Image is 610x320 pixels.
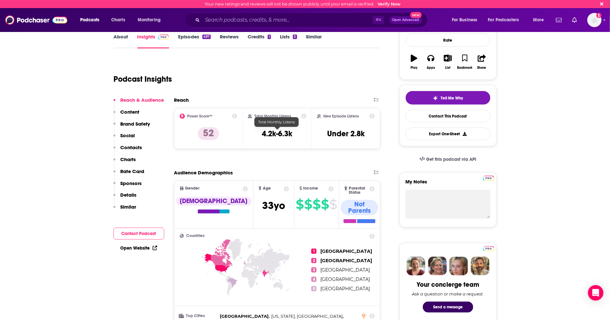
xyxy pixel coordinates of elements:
[427,66,435,70] div: Apps
[303,186,318,191] span: Income
[341,200,378,215] div: Not Parents
[76,15,108,25] button: open menu
[349,186,369,195] span: Parental Status
[449,257,468,275] img: Jules Profile
[80,15,99,25] span: Podcasts
[452,15,477,25] span: For Business
[178,34,210,48] a: Episodes497
[271,313,344,320] span: ,
[311,258,316,263] span: 2
[428,257,447,275] img: Barbara Profile
[121,97,164,103] p: Reach & Audience
[406,128,490,140] button: Export One-Sheet
[191,13,434,27] div: Search podcasts, credits, & more...
[406,179,490,190] label: My Notes
[321,199,329,210] span: $
[406,50,423,74] button: Play
[587,13,602,27] img: User Profile
[529,15,552,25] button: open menu
[113,204,136,216] button: Similar
[133,15,169,25] button: open menu
[320,258,372,263] span: [GEOGRAPHIC_DATA]
[121,144,142,150] p: Contacts
[137,34,169,48] a: InsightsPodchaser Pro
[248,34,271,48] a: Credits1
[174,97,189,103] h2: Reach
[113,97,164,109] button: Reach & Audience
[447,15,486,25] button: open menu
[471,257,489,275] img: Jon Profile
[220,34,239,48] a: Reviews
[414,151,482,167] a: Get this podcast via API
[410,12,422,18] span: New
[320,276,370,282] span: [GEOGRAPHIC_DATA]
[311,267,316,273] span: 3
[180,314,218,318] h3: Top Cities
[121,109,140,115] p: Content
[320,248,372,254] span: [GEOGRAPHIC_DATA]
[198,127,219,140] p: 52
[268,35,271,39] div: 1
[570,15,580,26] a: Show notifications dropdown
[220,313,270,320] span: ,
[113,109,140,121] button: Content
[254,114,291,119] h2: Total Monthly Listens
[111,15,125,25] span: Charts
[372,16,384,24] span: ⌘ K
[296,199,304,210] span: $
[533,15,544,25] span: More
[121,121,150,127] p: Brand Safety
[113,156,136,168] button: Charts
[406,91,490,105] button: tell me why sparkleTell Me Why
[220,314,269,319] span: [GEOGRAPHIC_DATA]
[406,110,490,122] a: Contact This Podcast
[121,245,157,251] a: Open Website
[311,249,316,254] span: 1
[378,2,401,6] a: Verify Now
[121,168,144,174] p: Rate Card
[390,16,422,24] button: Open AdvancedNew
[330,199,337,210] span: $
[306,34,322,48] a: Similar
[488,15,519,25] span: For Podcasters
[121,204,136,210] p: Similar
[176,197,251,206] div: [DEMOGRAPHIC_DATA]
[121,132,135,139] p: Social
[113,144,142,156] button: Contacts
[113,180,142,192] button: Sponsors
[113,192,137,204] button: Details
[445,66,451,70] div: List
[426,157,476,162] span: Get this podcast via API
[187,234,205,238] span: Countries
[5,14,67,26] img: Podchaser - Follow, Share and Rate Podcasts
[433,96,438,101] img: tell me why sparkle
[113,228,164,240] button: Contact Podcast
[324,114,359,119] h2: New Episode Listens
[327,129,365,139] h3: Under 2.8k
[114,34,128,48] a: About
[311,277,316,282] span: 4
[456,50,473,74] button: Bookmark
[587,13,602,27] button: Show profile menu
[113,132,135,144] button: Social
[407,257,425,275] img: Sydney Profile
[439,50,456,74] button: List
[174,170,233,176] h2: Audience Demographics
[596,13,602,18] svg: Email not verified
[412,291,484,296] div: Ask a question or make a request.
[483,246,494,251] img: Podchaser Pro
[483,175,494,181] a: Pro website
[483,176,494,181] img: Podchaser Pro
[411,66,417,70] div: Play
[423,50,439,74] button: Apps
[262,129,292,139] h3: 4.2k-6.3k
[587,13,602,27] span: Logged in as sgibby
[280,34,297,48] a: Lists5
[483,245,494,251] a: Pro website
[263,186,271,191] span: Age
[320,267,370,273] span: [GEOGRAPHIC_DATA]
[311,286,316,291] span: 5
[320,286,370,292] span: [GEOGRAPHIC_DATA]
[441,96,463,101] span: Tell Me Why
